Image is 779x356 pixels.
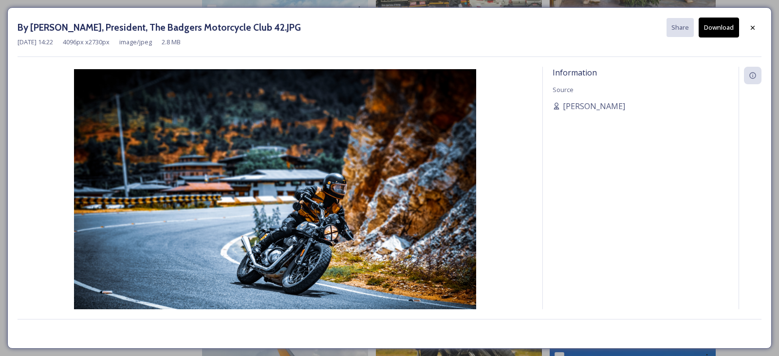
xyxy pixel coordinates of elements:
button: Share [667,18,694,37]
span: image/jpeg [119,37,152,47]
span: Information [553,67,597,78]
span: [PERSON_NAME] [563,100,625,112]
span: 4096 px x 2730 px [63,37,110,47]
span: Source [553,85,574,94]
span: [DATE] 14:22 [18,37,53,47]
button: Download [699,18,739,37]
span: 2.8 MB [162,37,181,47]
img: By%20Leewang%20Tobgay%2C%20President%2C%20The%20Badgers%20Motorcycle%20Club%2042.JPG [18,69,533,337]
h3: By [PERSON_NAME], President, The Badgers Motorcycle Club 42.JPG [18,20,301,35]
